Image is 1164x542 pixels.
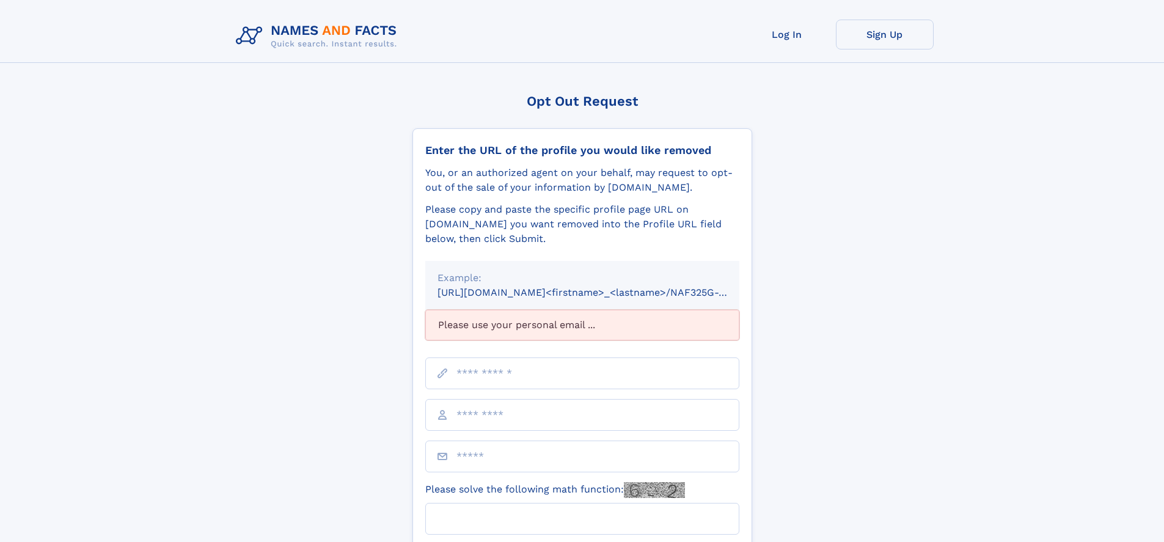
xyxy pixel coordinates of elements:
label: Please solve the following math function: [425,482,685,498]
div: Opt Out Request [412,93,752,109]
div: Enter the URL of the profile you would like removed [425,144,739,157]
img: Logo Names and Facts [231,20,407,53]
div: You, or an authorized agent on your behalf, may request to opt-out of the sale of your informatio... [425,166,739,195]
a: Log In [738,20,836,49]
a: Sign Up [836,20,934,49]
div: Please copy and paste the specific profile page URL on [DOMAIN_NAME] you want removed into the Pr... [425,202,739,246]
div: Example: [437,271,727,285]
small: [URL][DOMAIN_NAME]<firstname>_<lastname>/NAF325G-xxxxxxxx [437,287,763,298]
div: Please use your personal email ... [425,310,739,340]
